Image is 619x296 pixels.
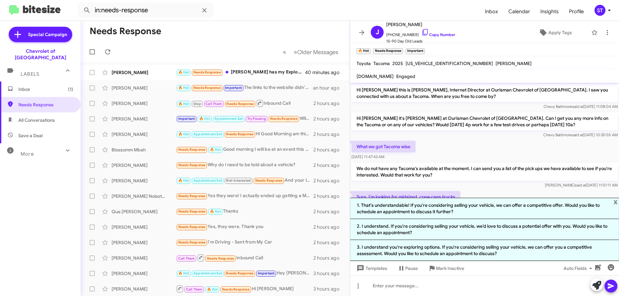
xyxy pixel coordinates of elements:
div: 2 hours ago [313,208,345,215]
span: Needs Response [178,163,206,167]
span: 🔥 Hot [210,209,221,214]
div: Yes, they were. Thank you [176,223,313,231]
span: 🔥 Hot [178,271,189,275]
div: Hi Good Morning am thinking keep it [176,130,313,138]
span: 🔥 Hot [178,178,189,183]
div: Will try to [176,115,313,122]
span: 2025 [392,61,403,66]
span: x [614,198,618,205]
span: Needs Response [222,287,250,291]
span: 🔥 Hot [178,132,189,136]
span: Needs Response [226,271,253,275]
div: [PERSON_NAME] has my Explorer information [176,69,306,76]
div: [PERSON_NAME] [112,270,176,277]
span: Tacoma [373,61,390,66]
button: ST [589,5,612,16]
div: [PERSON_NAME] [112,239,176,246]
span: Engaged [396,73,415,79]
div: Hi [PERSON_NAME] [176,285,313,293]
div: Thanks [176,208,313,215]
span: 🔥 Hot [178,70,189,74]
span: Call Them [178,256,195,261]
div: 40 minutes ago [306,69,345,76]
div: 2 hours ago [313,255,345,261]
span: Stop [193,102,201,106]
span: said at [572,104,584,109]
span: Needs Response [178,209,206,214]
div: Blossomm Mbah [112,147,176,153]
a: Profile [564,2,589,21]
span: Call Them [186,287,203,291]
p: Hi [PERSON_NAME] this is [PERSON_NAME], Internet Director at Ourisman Chevrolet of [GEOGRAPHIC_DA... [351,84,618,102]
div: [PERSON_NAME] [112,100,176,107]
span: Chevy Baltimore [DATE] 11:08:04 AM [544,104,618,109]
small: 🔥 Hot [357,48,370,54]
span: Important [258,271,275,275]
span: [DOMAIN_NAME] [357,73,394,79]
nav: Page navigation example [279,45,342,59]
div: [PERSON_NAME] [112,162,176,168]
span: Not-Interested [226,178,251,183]
span: Needs Response [226,132,253,136]
div: [PERSON_NAME] [112,177,176,184]
p: Sure, I'm looking for midsized, crew cans trucks [351,191,460,203]
div: [PERSON_NAME] [112,116,176,122]
div: Que [PERSON_NAME] [112,208,176,215]
span: Chevy Baltimore [DATE] 10:30:55 AM [543,132,618,137]
span: Save a Deal [18,132,43,139]
div: I'm Driving - Sent from My Car [176,239,313,246]
button: Pause [392,263,423,274]
span: 🔥 Hot [178,102,189,106]
a: Inbox [480,2,503,21]
span: Call Them [205,102,222,106]
div: [PERSON_NAME] [112,131,176,138]
span: Labels [21,71,39,77]
div: 2 hours ago [313,224,345,230]
span: 15-90 Day Old Leads [386,38,455,44]
button: Apply Tags [522,27,588,38]
span: 🔥 Hot [178,86,189,90]
span: Special Campaign [28,31,67,38]
span: J [376,27,379,37]
div: 2 hours ago [313,162,345,168]
span: (1) [68,86,73,92]
span: Inbox [18,86,73,92]
div: Good morning I will be at an event this weekend but I can reach out next week [176,146,313,153]
div: 3 hours ago [313,270,345,277]
span: [PERSON_NAME] [496,61,532,66]
li: 3. I understand you're exploring options. If you're considering selling your vehicle, we can offe... [350,240,619,261]
div: ST [594,5,605,16]
span: Toyota [357,61,371,66]
div: an hour ago [313,85,345,91]
div: [PERSON_NAME] [112,69,176,76]
span: Needs Response [178,225,206,229]
span: [PERSON_NAME] [DATE] 11:51:11 AM [545,183,618,187]
li: 1. That's understandable! If you're considering selling your vehicle, we can offer a competitive ... [350,198,619,219]
div: [PERSON_NAME] [112,255,176,261]
li: 2. I understand. If you're considering selling your vehicle, we’d love to discuss a potential off... [350,219,619,240]
a: Copy Number [421,32,455,37]
a: Insights [535,2,564,21]
span: All Conversations [18,117,55,123]
div: 2 hours ago [313,147,345,153]
span: Pause [405,263,418,274]
span: Auto Fields [564,263,594,274]
span: Needs Response [255,178,283,183]
div: 2 hours ago [313,177,345,184]
span: said at [572,132,583,137]
span: Needs Response [178,148,206,152]
div: 2 hours ago [313,116,345,122]
small: Needs Response [373,48,403,54]
span: » [294,48,297,56]
span: 🔥 Hot [199,117,210,121]
div: [PERSON_NAME] [112,224,176,230]
span: Important [178,117,195,121]
span: [DATE] 11:47:43 AM [351,154,384,159]
div: [PERSON_NAME] [112,85,176,91]
a: Calendar [503,2,535,21]
span: Try Pausing [247,117,266,121]
span: « [283,48,286,56]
